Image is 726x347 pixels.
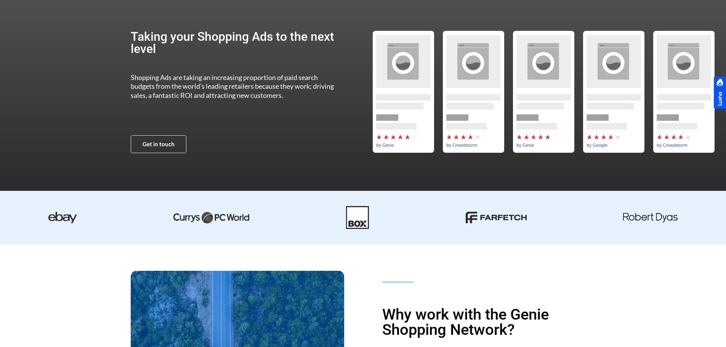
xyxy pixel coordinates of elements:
[649,31,719,153] div: 5 / 5
[131,73,334,99] span: Shopping Ads are taking an increasing proportion of paid search budgets from the world’s leading ...
[579,31,649,153] div: by-google
[131,30,341,55] h2: Taking your Shopping Ads to the next level
[382,307,596,337] h1: Why work with the Genie Shopping Network?
[623,213,678,222] img: robert dyas
[368,31,719,153] div: Slides
[143,141,175,147] span: Get in touch
[368,31,438,153] div: by-genie
[508,31,579,153] div: 3 / 5
[368,31,438,153] div: 1 / 5
[579,31,649,153] div: 4 / 5
[466,212,527,223] img: farfetch-01
[438,31,508,153] div: 2 / 5
[438,31,508,153] div: by-crowdstorm
[131,135,186,153] a: Get in touch
[48,212,77,223] img: ebay-dark
[346,206,369,229] img: Box-01
[508,31,579,153] div: by-genie
[649,31,719,153] div: by-crowdstorm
